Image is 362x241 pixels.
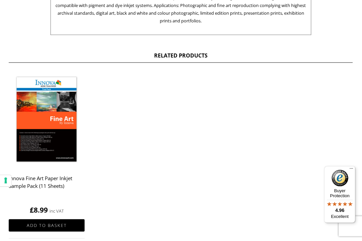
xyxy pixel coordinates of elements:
[9,73,85,215] a: Innova Fine Art Paper Inkjet Sample Pack (11 Sheets) £8.99 inc VAT
[30,205,34,215] span: £
[332,170,348,187] img: Trusted Shops Trustmark
[335,208,344,213] span: 4.96
[9,52,353,63] h2: Related products
[9,219,85,232] a: Add to basket: “Innova Fine Art Paper Inkjet Sample Pack (11 Sheets)”
[347,166,355,174] button: Menu
[9,73,85,168] img: Innova Fine Art Paper Inkjet Sample Pack (11 Sheets)
[49,207,64,215] strong: inc VAT
[324,188,355,198] p: Buyer Protection
[324,214,355,219] p: Excellent
[30,205,48,215] bdi: 8.99
[324,166,355,223] button: Trusted Shops TrustmarkBuyer Protection4.96Excellent
[9,172,85,199] h2: Innova Fine Art Paper Inkjet Sample Pack (11 Sheets)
